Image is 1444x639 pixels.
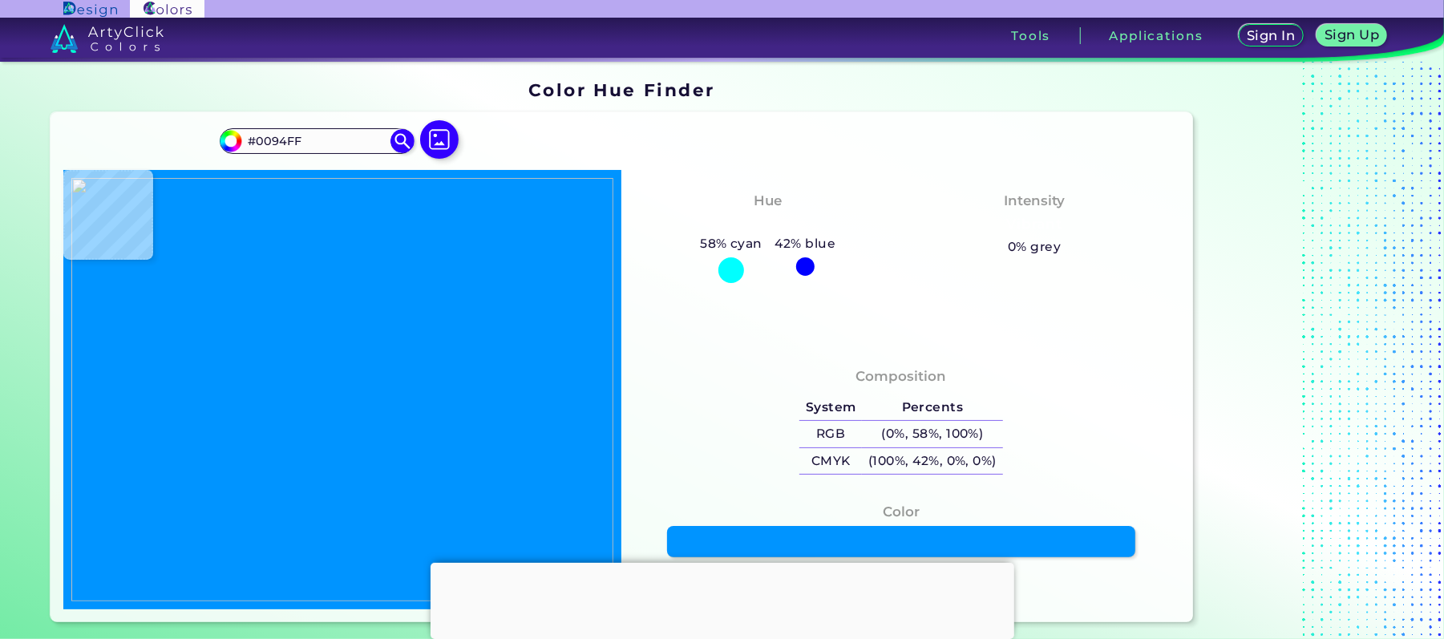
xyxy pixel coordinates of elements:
[1000,215,1070,234] h3: Vibrant
[1110,30,1203,42] h3: Applications
[754,189,782,212] h4: Hue
[799,448,862,475] h5: CMYK
[63,2,117,17] img: ArtyClick Design logo
[1249,30,1293,42] h5: Sign In
[431,563,1014,635] iframe: Advertisement
[1320,26,1383,46] a: Sign Up
[1004,189,1065,212] h4: Intensity
[420,120,459,159] img: icon picture
[1327,29,1377,41] h5: Sign Up
[862,448,1002,475] h5: (100%, 42%, 0%, 0%)
[1242,26,1301,46] a: Sign In
[799,394,862,421] h5: System
[862,394,1002,421] h5: Percents
[1199,75,1400,629] iframe: Advertisement
[1011,30,1050,42] h3: Tools
[528,78,715,102] h1: Color Hue Finder
[722,215,813,234] h3: Cyan-Blue
[51,24,164,53] img: logo_artyclick_colors_white.svg
[71,178,614,602] img: f8c34ebe-2660-4036-9c3a-3f149337c172
[855,365,946,388] h4: Composition
[799,421,862,447] h5: RGB
[694,233,768,254] h5: 58% cyan
[242,130,391,152] input: type color..
[862,421,1002,447] h5: (0%, 58%, 100%)
[390,129,415,153] img: icon search
[883,500,920,524] h4: Color
[1008,237,1061,257] h5: 0% grey
[769,233,842,254] h5: 42% blue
